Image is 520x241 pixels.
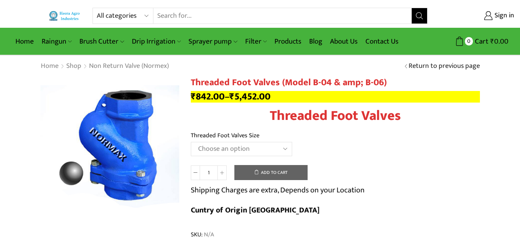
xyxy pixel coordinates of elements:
span: 0 [465,37,473,45]
nav: Breadcrumb [40,61,169,71]
bdi: 5,452.00 [229,89,271,104]
a: Drip Irrigation [128,32,185,51]
bdi: 0.00 [490,35,508,47]
a: Sprayer pump [185,32,241,51]
input: Product quantity [200,165,217,180]
label: Threaded Foot Valves Size [191,131,259,140]
button: Search button [412,8,427,24]
h1: Threaded Foot Valves (Model B-04 & amp; B-06) [191,77,480,88]
a: Sign in [439,9,514,23]
span: ₹ [229,89,234,104]
input: Search for... [153,8,412,24]
span: Cart [473,36,488,47]
img: Normax Non Return Valve [40,77,179,216]
a: Filter [241,32,271,51]
a: Home [12,32,38,51]
h1: Threaded Foot Valves [191,108,480,124]
a: Home [40,61,59,71]
a: Shop [66,61,82,71]
span: SKU: [191,230,480,239]
b: Cuntry of Origin [GEOGRAPHIC_DATA] [191,204,320,217]
span: ₹ [490,35,494,47]
a: Brush Cutter [76,32,128,51]
a: Blog [305,32,326,51]
a: Contact Us [362,32,402,51]
p: – [191,91,480,103]
a: Products [271,32,305,51]
span: ₹ [191,89,196,104]
a: 0 Cart ₹0.00 [435,34,508,49]
a: About Us [326,32,362,51]
a: Return to previous page [409,61,480,71]
button: Add to cart [234,165,308,180]
span: N/A [203,230,214,239]
a: Raingun [38,32,76,51]
p: Shipping Charges are extra, Depends on your Location [191,184,365,196]
span: Sign in [493,11,514,21]
bdi: 842.00 [191,89,225,104]
a: Non Return Valve (Normex) [89,61,169,71]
